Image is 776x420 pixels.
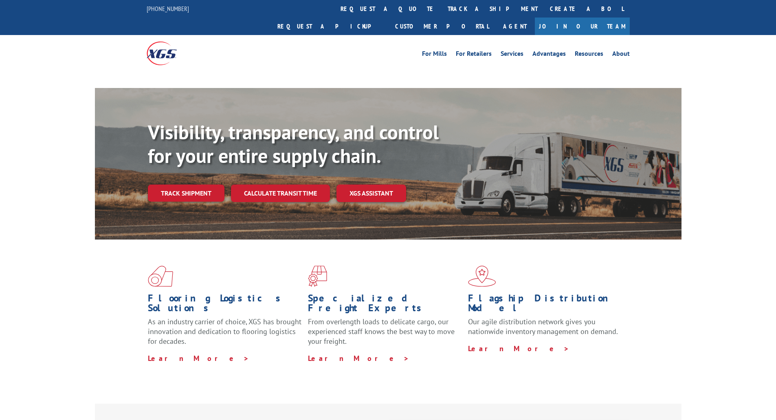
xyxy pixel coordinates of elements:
[535,18,630,35] a: Join Our Team
[148,185,224,202] a: Track shipment
[271,18,389,35] a: Request a pickup
[308,293,462,317] h1: Specialized Freight Experts
[148,293,302,317] h1: Flooring Logistics Solutions
[308,354,409,363] a: Learn More >
[336,185,406,202] a: XGS ASSISTANT
[148,317,301,346] span: As an industry carrier of choice, XGS has brought innovation and dedication to flooring logistics...
[308,266,327,287] img: xgs-icon-focused-on-flooring-red
[422,51,447,59] a: For Mills
[468,266,496,287] img: xgs-icon-flagship-distribution-model-red
[495,18,535,35] a: Agent
[468,293,622,317] h1: Flagship Distribution Model
[148,266,173,287] img: xgs-icon-total-supply-chain-intelligence-red
[148,354,249,363] a: Learn More >
[389,18,495,35] a: Customer Portal
[308,317,462,353] p: From overlength loads to delicate cargo, our experienced staff knows the best way to move your fr...
[147,4,189,13] a: [PHONE_NUMBER]
[532,51,566,59] a: Advantages
[468,317,618,336] span: Our agile distribution network gives you nationwide inventory management on demand.
[612,51,630,59] a: About
[468,344,569,353] a: Learn More >
[231,185,330,202] a: Calculate transit time
[575,51,603,59] a: Resources
[501,51,523,59] a: Services
[456,51,492,59] a: For Retailers
[148,119,439,168] b: Visibility, transparency, and control for your entire supply chain.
